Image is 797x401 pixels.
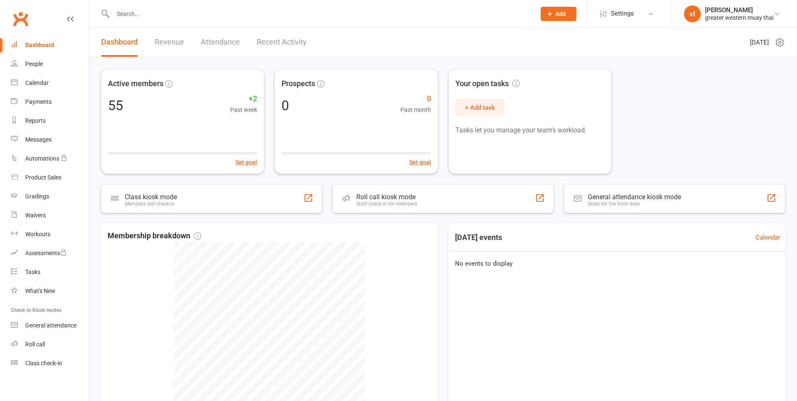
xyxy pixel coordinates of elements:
[25,231,50,237] div: Workouts
[25,250,67,256] div: Assessments
[201,28,240,57] a: Attendance
[25,360,62,367] div: Class check-in
[25,212,46,219] div: Waivers
[235,158,257,167] button: Set goal
[25,341,45,348] div: Roll call
[25,42,54,48] div: Dashboard
[25,79,49,86] div: Calendar
[108,99,123,112] div: 55
[356,193,417,201] div: Roll call kiosk mode
[541,7,576,21] button: Add
[101,28,138,57] a: Dashboard
[755,232,780,243] a: Calendar
[257,28,307,57] a: Recent Activity
[11,263,89,282] a: Tasks
[11,149,89,168] a: Automations
[25,155,59,162] div: Automations
[684,5,701,22] div: vl
[25,98,52,105] div: Payments
[750,37,769,47] span: [DATE]
[25,269,40,275] div: Tasks
[611,4,634,23] span: Settings
[11,206,89,225] a: Waivers
[455,99,505,116] button: + Add task
[25,136,52,143] div: Messages
[11,187,89,206] a: Gradings
[705,6,773,14] div: [PERSON_NAME]
[281,99,289,112] div: 0
[25,174,61,181] div: Product Sales
[11,92,89,111] a: Payments
[400,93,431,105] span: 0
[11,55,89,74] a: People
[455,78,520,90] span: Your open tasks
[448,230,509,245] h3: [DATE] events
[25,322,76,329] div: General attendance
[10,8,31,29] a: Clubworx
[110,8,530,20] input: Search...
[588,193,681,201] div: General attendance kiosk mode
[11,244,89,263] a: Assessments
[11,130,89,149] a: Messages
[11,168,89,187] a: Product Sales
[705,14,773,21] div: greater western muay thai
[25,117,46,124] div: Reports
[25,193,49,200] div: Gradings
[356,201,417,207] div: Staff check-in for members
[409,158,431,167] button: Set goal
[11,74,89,92] a: Calendar
[25,61,43,67] div: People
[125,201,177,207] div: Members self check-in
[400,105,431,114] span: Past month
[11,111,89,130] a: Reports
[155,28,184,57] a: Revenue
[11,335,89,354] a: Roll call
[11,354,89,373] a: Class kiosk mode
[11,282,89,301] a: What's New
[108,230,201,242] span: Membership breakdown
[11,225,89,244] a: Workouts
[588,201,681,207] div: Great for the front desk
[445,252,789,275] div: No events to display
[455,125,605,136] p: Tasks let you manage your team's workload.
[11,36,89,55] a: Dashboard
[125,193,177,201] div: Class kiosk mode
[230,93,257,105] span: +2
[230,105,257,114] span: Past week
[25,288,55,294] div: What's New
[11,316,89,335] a: General attendance kiosk mode
[281,78,315,90] span: Prospects
[108,78,163,90] span: Active members
[555,11,566,17] span: Add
